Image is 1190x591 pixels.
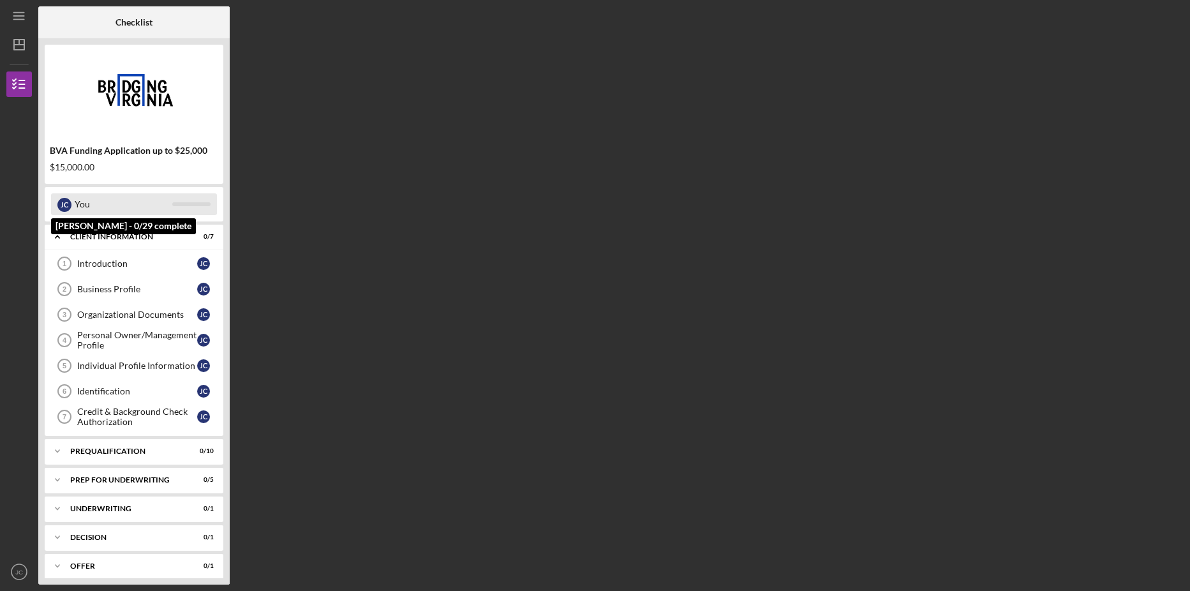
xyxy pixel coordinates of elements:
[51,378,217,404] a: 6IdentificationJC
[191,505,214,512] div: 0 / 1
[63,387,66,395] tspan: 6
[191,447,214,455] div: 0 / 10
[75,193,172,215] div: You
[77,386,197,396] div: Identification
[6,559,32,585] button: JC
[77,310,197,320] div: Organizational Documents
[63,311,66,318] tspan: 3
[50,162,218,172] div: $15,000.00
[70,233,182,241] div: Client Information
[51,276,217,302] a: 2Business ProfileJC
[51,327,217,353] a: 4Personal Owner/Management ProfileJC
[197,283,210,295] div: J C
[63,285,66,293] tspan: 2
[197,410,210,423] div: J C
[63,260,66,267] tspan: 1
[51,302,217,327] a: 3Organizational DocumentsJC
[77,361,197,371] div: Individual Profile Information
[197,308,210,321] div: J C
[51,353,217,378] a: 5Individual Profile InformationJC
[70,562,182,570] div: Offer
[191,233,214,241] div: 0 / 7
[115,17,152,27] b: Checklist
[45,51,223,128] img: Product logo
[57,198,71,212] div: J C
[77,330,197,350] div: Personal Owner/Management Profile
[63,362,66,370] tspan: 5
[197,359,210,372] div: J C
[191,534,214,541] div: 0 / 1
[191,476,214,484] div: 0 / 5
[197,334,210,347] div: J C
[77,407,197,427] div: Credit & Background Check Authorization
[15,569,23,576] text: JC
[77,258,197,269] div: Introduction
[63,413,66,421] tspan: 7
[70,534,182,541] div: Decision
[51,404,217,430] a: 7Credit & Background Check AuthorizationJC
[77,284,197,294] div: Business Profile
[197,257,210,270] div: J C
[70,476,182,484] div: Prep for Underwriting
[70,505,182,512] div: Underwriting
[50,146,218,156] div: BVA Funding Application up to $25,000
[197,385,210,398] div: J C
[191,562,214,570] div: 0 / 1
[70,447,182,455] div: Prequalification
[51,251,217,276] a: 1IntroductionJC
[63,336,67,344] tspan: 4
